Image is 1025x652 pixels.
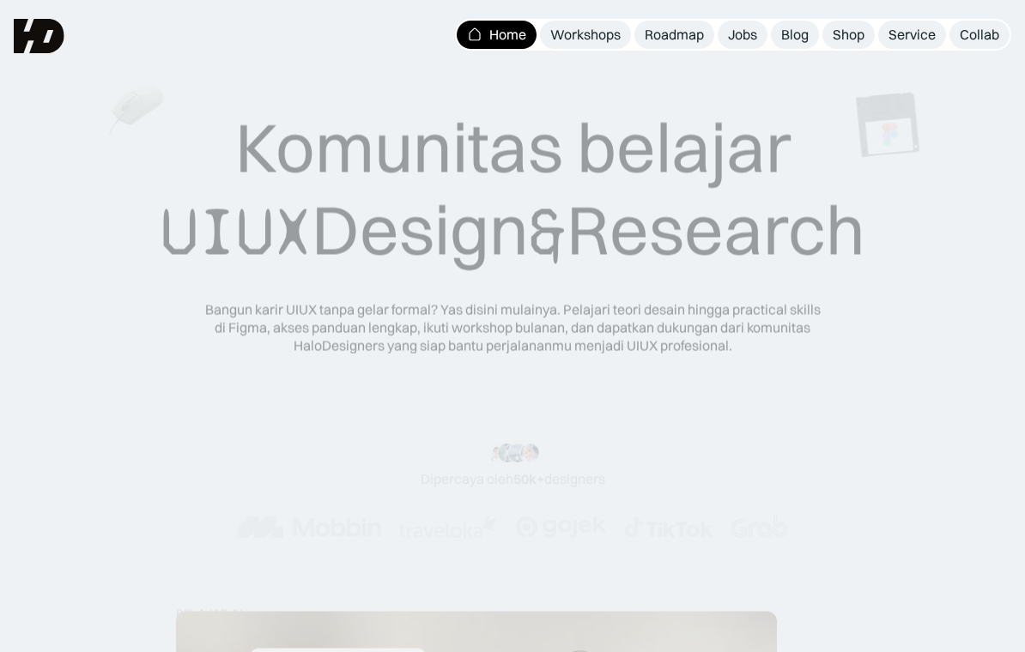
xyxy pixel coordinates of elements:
div: Bangun karir UIUX tanpa gelar formal? Yas disini mulainya. Pelajari teori desain hingga practical... [203,300,822,353]
div: Komunitas belajar Design Research [161,106,865,273]
div: Collab [960,26,999,44]
div: Shop [833,26,864,44]
a: Collab [949,21,1010,49]
a: Blog [771,21,819,49]
span: 50k+ [513,470,544,487]
span: UIUX [161,190,312,273]
div: Blog [781,26,809,44]
a: Workshops [540,21,631,49]
div: Workshops [550,26,621,44]
div: Dipercaya oleh designers [421,470,605,488]
div: belajar ai [176,607,242,621]
a: Service [878,21,946,49]
a: Home [457,21,537,49]
a: Shop [822,21,875,49]
a: Jobs [718,21,767,49]
div: Service [889,26,936,44]
div: Home [489,26,526,44]
div: Roadmap [645,26,704,44]
a: Roadmap [634,21,714,49]
span: & [529,190,567,273]
div: Jobs [728,26,757,44]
